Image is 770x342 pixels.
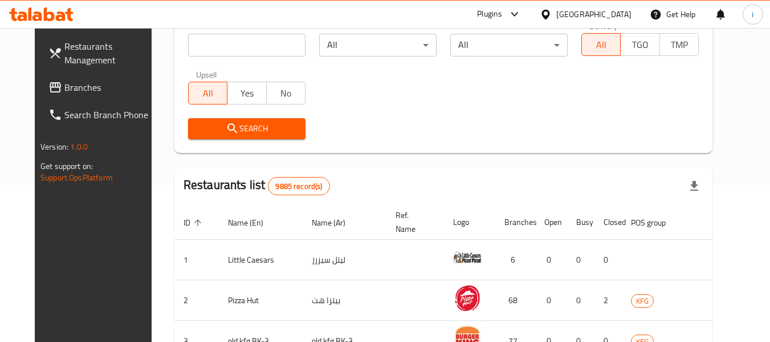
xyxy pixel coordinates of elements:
[271,85,301,102] span: No
[39,33,164,74] a: Restaurants Management
[303,240,386,280] td: ليتل سيزرز
[219,280,303,321] td: Pizza Hut
[303,280,386,321] td: بيتزا هت
[567,280,594,321] td: 0
[450,34,568,57] div: All
[227,82,266,104] button: Yes
[174,240,219,280] td: 1
[188,118,305,139] button: Search
[586,37,616,53] span: All
[681,172,708,200] div: Export file
[477,7,502,21] div: Plugins
[594,205,622,240] th: Closed
[453,243,482,272] img: Little Caesars
[535,280,567,321] td: 0
[39,101,164,128] a: Search Branch Phone
[631,216,681,230] span: POS group
[495,205,535,240] th: Branches
[535,240,567,280] td: 0
[228,216,278,230] span: Name (En)
[556,8,632,21] div: [GEOGRAPHIC_DATA]
[40,139,68,154] span: Version:
[589,22,618,30] label: Delivery
[193,85,223,102] span: All
[495,240,535,280] td: 6
[184,216,205,230] span: ID
[567,240,594,280] td: 0
[567,205,594,240] th: Busy
[232,85,262,102] span: Yes
[594,280,622,321] td: 2
[620,33,659,56] button: TGO
[659,33,699,56] button: TMP
[535,205,567,240] th: Open
[64,108,154,122] span: Search Branch Phone
[70,139,88,154] span: 1.0.0
[40,159,93,174] span: Get support on:
[64,81,154,94] span: Branches
[625,37,655,53] span: TGO
[174,280,219,321] td: 2
[752,8,753,21] span: i
[188,34,305,57] input: Search for restaurant name or ID..
[266,82,305,104] button: No
[40,170,113,185] a: Support.OpsPlatform
[268,181,329,192] span: 9885 record(s)
[665,37,694,53] span: TMP
[319,34,437,57] div: All
[39,74,164,101] a: Branches
[188,82,227,104] button: All
[495,280,535,321] td: 68
[184,176,330,195] h2: Restaurants list
[581,33,621,56] button: All
[444,205,495,240] th: Logo
[219,240,303,280] td: Little Caesars
[632,295,653,308] span: KFG
[196,70,217,78] label: Upsell
[594,240,622,280] td: 0
[64,39,154,67] span: Restaurants Management
[312,216,360,230] span: Name (Ar)
[268,177,329,195] div: Total records count
[396,208,430,236] span: Ref. Name
[453,284,482,312] img: Pizza Hut
[197,122,296,136] span: Search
